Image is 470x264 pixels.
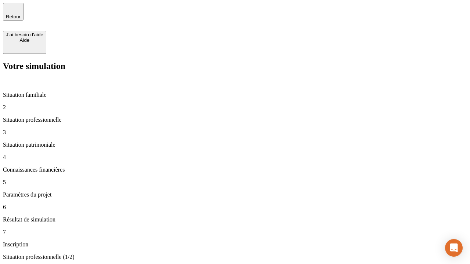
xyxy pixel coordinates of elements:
p: 6 [3,204,467,210]
button: Retour [3,3,23,21]
h2: Votre simulation [3,61,467,71]
button: J’ai besoin d'aideAide [3,31,46,54]
div: J’ai besoin d'aide [6,32,43,37]
p: Inscription [3,241,467,248]
p: 4 [3,154,467,161]
p: Situation professionnelle (1/2) [3,254,467,260]
p: 2 [3,104,467,111]
div: Aide [6,37,43,43]
p: Situation patrimoniale [3,142,467,148]
div: Open Intercom Messenger [445,239,463,257]
p: 5 [3,179,467,186]
p: 7 [3,229,467,235]
p: 3 [3,129,467,136]
p: Résultat de simulation [3,216,467,223]
span: Retour [6,14,21,19]
p: Situation professionnelle [3,117,467,123]
p: Paramètres du projet [3,191,467,198]
p: Connaissances financières [3,166,467,173]
p: Situation familiale [3,92,467,98]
